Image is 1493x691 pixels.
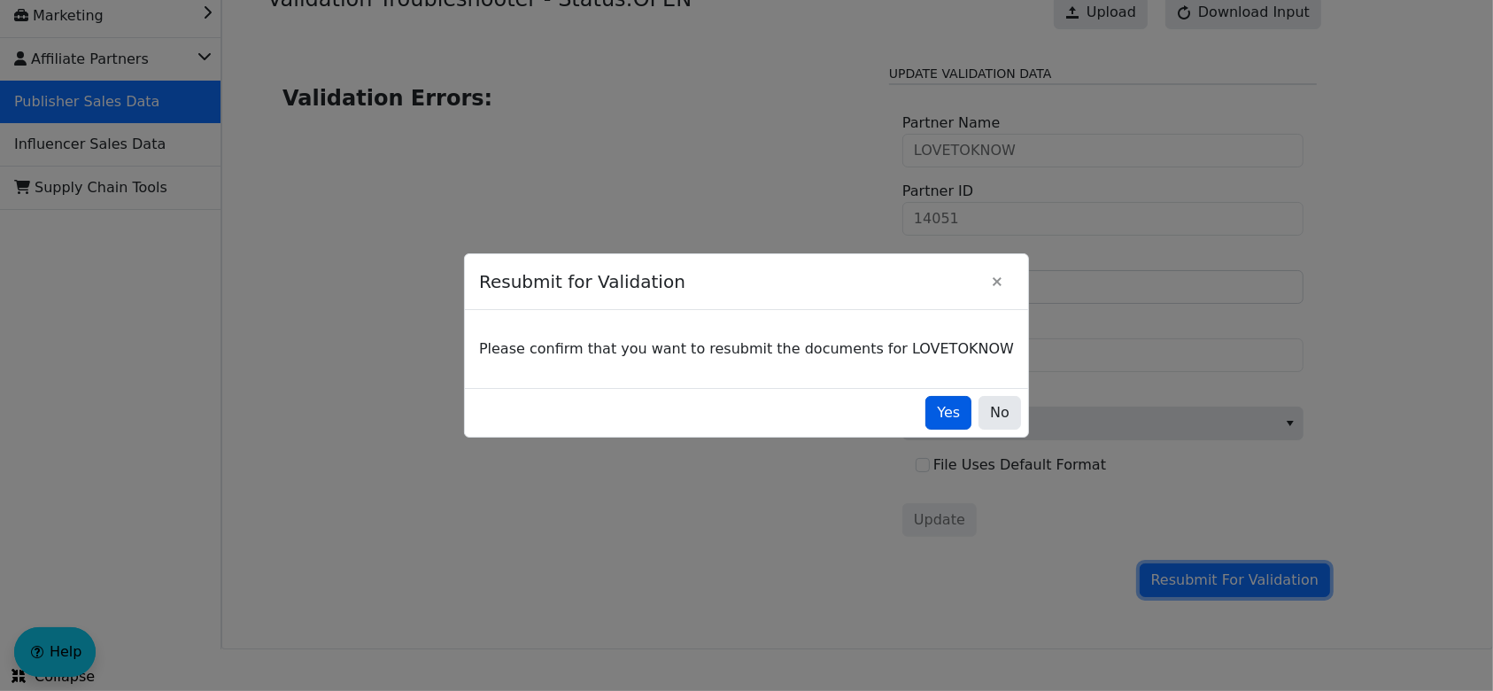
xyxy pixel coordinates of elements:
button: No [979,396,1021,430]
p: Please confirm that you want to resubmit the documents for LOVETOKNOW [479,338,1014,360]
span: Yes [937,402,960,423]
button: Yes [925,396,971,430]
span: No [990,402,1010,423]
button: Close [980,265,1014,299]
span: Resubmit for Validation [479,260,980,304]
